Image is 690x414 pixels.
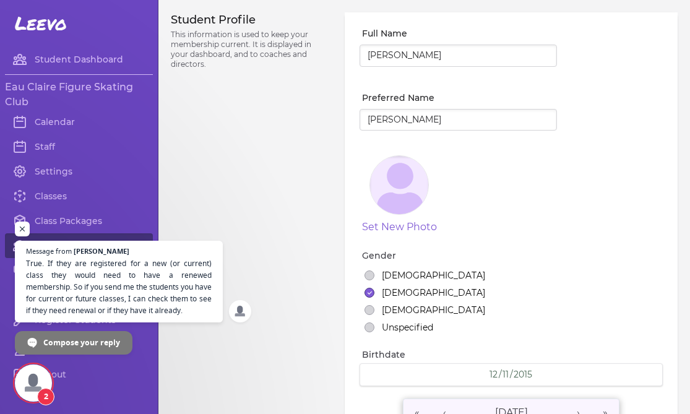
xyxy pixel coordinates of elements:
a: Class Packages [5,209,153,233]
h3: Student Profile [171,12,330,27]
label: Gender [362,249,663,262]
a: Register Students [5,308,153,332]
input: Richard [360,109,557,131]
label: Full Name [362,27,557,40]
label: Birthdate [362,348,663,361]
input: Richard Button [360,45,557,67]
div: Open chat [15,364,52,402]
a: Calendar [5,110,153,134]
a: Student Dashboard [5,47,153,72]
a: Disclosures [5,283,153,308]
label: [DEMOGRAPHIC_DATA] [382,287,485,299]
a: Classes [5,184,153,209]
span: Message from [26,248,72,254]
span: 2 [37,388,54,405]
input: DD [502,369,510,381]
input: MM [489,369,499,381]
a: Settings [5,159,153,184]
h3: Eau Claire Figure Skating Club [5,80,153,110]
a: Staff [5,134,153,159]
a: Discounts [5,258,153,283]
span: Compose your reply [43,332,120,353]
p: This information is used to keep your membership current. It is displayed in your dashboard, and ... [171,30,330,69]
a: Logout [5,362,153,387]
span: / [510,368,513,381]
span: / [499,368,502,381]
span: Leevo [15,12,67,35]
span: True. If they are registered for a new (or current) class they would need to have a renewed membe... [26,257,212,316]
span: [PERSON_NAME] [74,248,129,254]
input: YYYY [513,369,533,381]
label: [DEMOGRAPHIC_DATA] [382,304,485,316]
label: Unspecified [382,321,433,334]
button: Set New Photo [362,220,437,235]
label: Preferred Name [362,92,557,104]
a: Students [5,233,153,258]
a: Profile [5,337,153,362]
label: [DEMOGRAPHIC_DATA] [382,269,485,282]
